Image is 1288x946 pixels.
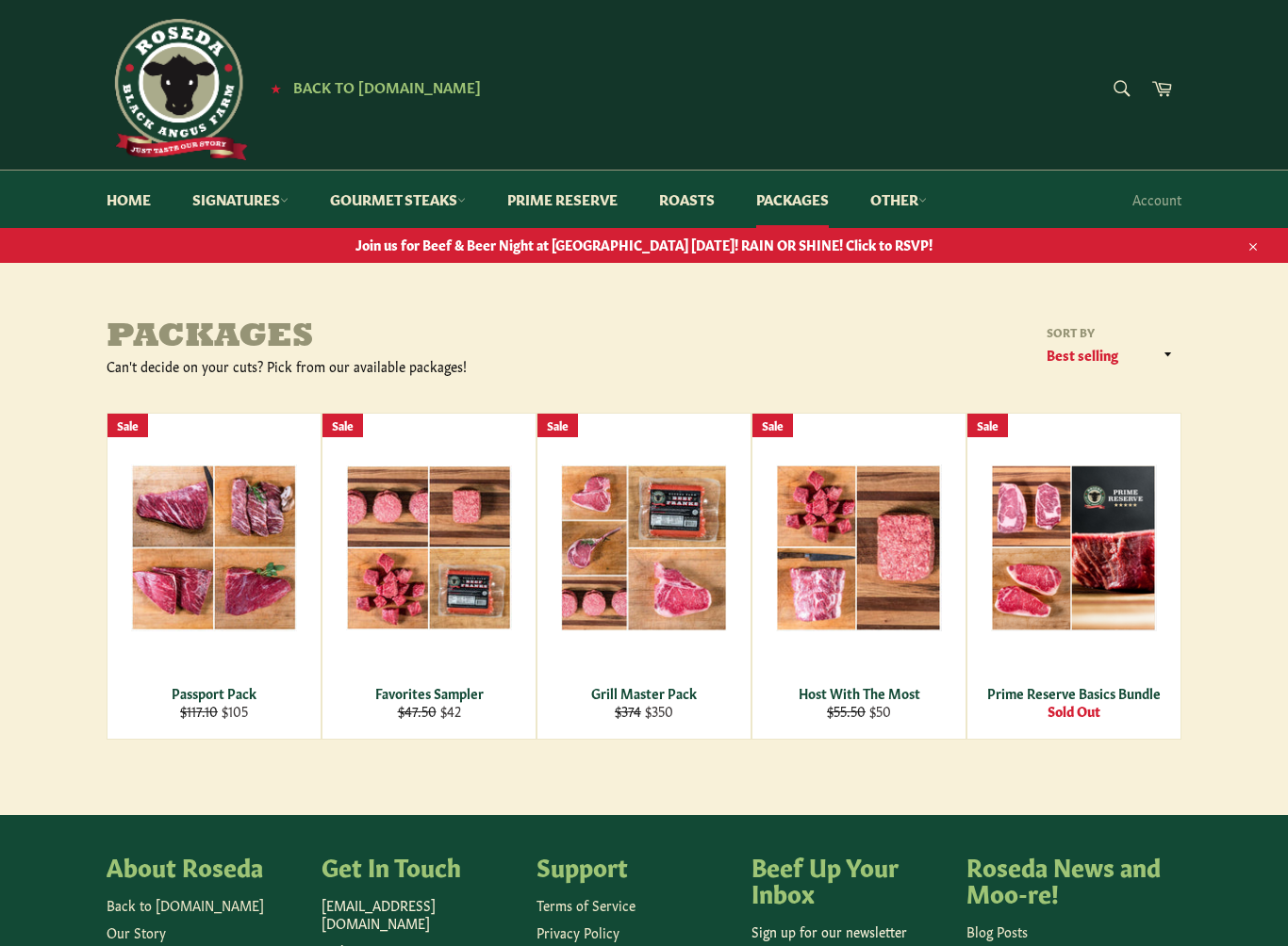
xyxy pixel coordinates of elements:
[261,80,481,95] a: ★ Back to [DOMAIN_NAME]
[322,896,518,933] p: [EMAIL_ADDRESS][DOMAIN_NAME]
[537,414,578,437] div: Sale
[120,702,309,720] div: $105
[615,701,641,720] s: $374
[88,171,170,228] a: Home
[1040,324,1181,340] label: Sort by
[180,701,218,720] s: $117.10
[107,414,148,437] div: Sale
[966,413,1181,740] a: Prime Reserve Basics Bundle Prime Reserve Basics Bundle Sold Out
[851,171,946,228] a: Other
[120,684,309,702] div: Passport Pack
[107,357,644,375] div: Can't decide on your cuts? Pick from our available packages!
[737,171,848,228] a: Packages
[107,319,644,357] h1: Packages
[1123,171,1191,227] a: Account
[173,171,307,228] a: Signatures
[640,171,734,228] a: Roasts
[335,684,524,702] div: Favorites Sampler
[346,465,512,630] img: Favorites Sampler
[293,76,481,96] span: Back to [DOMAIN_NAME]
[322,853,518,879] h4: Get In Touch
[488,171,636,228] a: Prime Reserve
[322,414,363,437] div: Sale
[980,702,1169,720] div: Sold Out
[765,702,954,720] div: $50
[537,413,751,740] a: Grill Master Pack Grill Master Pack $374 $350
[966,853,1163,905] h4: Roseda News and Moo-re!
[991,465,1157,631] img: Prime Reserve Basics Bundle
[561,465,727,631] img: Grill Master Pack
[335,702,524,720] div: $42
[751,413,966,740] a: Host With The Most Host With The Most $55.50 $50
[537,853,733,879] h4: Support
[107,853,303,879] h4: About Roseda
[751,853,948,905] h4: Beef Up Your Inbox
[765,684,954,702] div: Host With The Most
[131,465,297,630] img: Passport Pack
[107,413,322,740] a: Passport Pack Passport Pack $117.10 $105
[398,701,437,720] s: $47.50
[107,19,248,160] img: Roseda Beef
[776,465,942,631] img: Host With The Most
[827,701,866,720] s: $55.50
[322,413,537,740] a: Favorites Sampler Favorites Sampler $47.50 $42
[751,922,948,940] p: Sign up for our newsletter
[752,414,793,437] div: Sale
[537,922,619,941] a: Privacy Policy
[311,171,485,228] a: Gourmet Steaks
[107,922,166,941] a: Our Story
[967,414,1008,437] div: Sale
[550,684,739,702] div: Grill Master Pack
[271,80,281,95] span: ★
[980,684,1169,702] div: Prime Reserve Basics Bundle
[966,922,1028,940] a: Blog Posts
[107,895,264,914] a: Back to [DOMAIN_NAME]
[550,702,739,720] div: $350
[537,895,636,914] a: Terms of Service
